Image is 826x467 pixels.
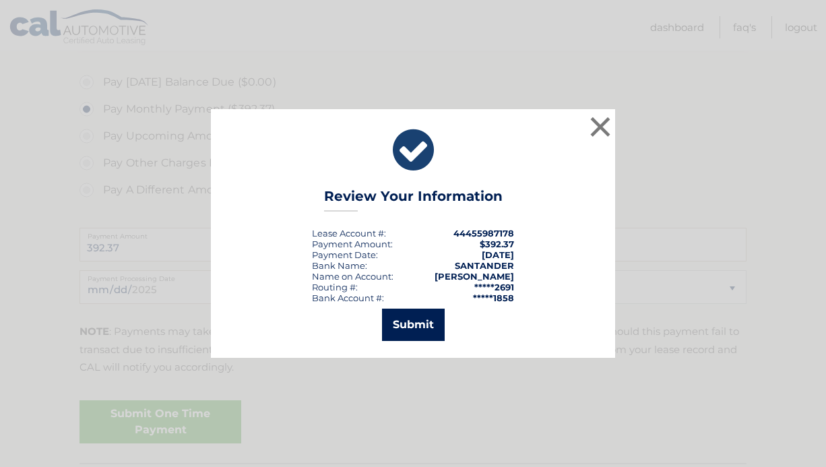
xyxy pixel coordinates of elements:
div: Name on Account: [312,271,393,282]
button: Submit [382,309,445,341]
strong: SANTANDER [455,260,514,271]
button: × [587,113,614,140]
div: Bank Account #: [312,292,384,303]
strong: [PERSON_NAME] [435,271,514,282]
h3: Review Your Information [324,188,503,212]
strong: 44455987178 [453,228,514,239]
span: Payment Date [312,249,376,260]
div: Routing #: [312,282,358,292]
div: Lease Account #: [312,228,386,239]
span: $392.37 [480,239,514,249]
span: [DATE] [482,249,514,260]
div: Bank Name: [312,260,367,271]
div: Payment Amount: [312,239,393,249]
div: : [312,249,378,260]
